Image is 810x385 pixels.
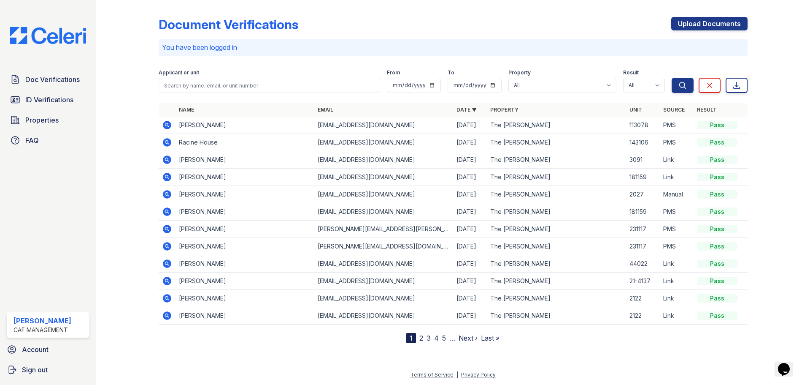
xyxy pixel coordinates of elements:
[697,311,737,320] div: Pass
[175,117,314,134] td: [PERSON_NAME]
[453,221,487,238] td: [DATE]
[410,371,454,378] a: Terms of Service
[25,95,73,105] span: ID Verifications
[671,17,748,30] a: Upload Documents
[487,307,626,325] td: The [PERSON_NAME]
[487,117,626,134] td: The [PERSON_NAME]
[775,351,802,377] iframe: chat widget
[449,333,455,343] span: …
[626,273,660,290] td: 21-4137
[456,371,458,378] div: |
[660,273,694,290] td: Link
[175,273,314,290] td: [PERSON_NAME]
[481,334,499,342] a: Last »
[459,334,478,342] a: Next ›
[660,221,694,238] td: PMS
[626,151,660,169] td: 3091
[660,117,694,134] td: PMS
[487,221,626,238] td: The [PERSON_NAME]
[626,203,660,221] td: 181159
[22,365,48,375] span: Sign out
[162,42,744,52] p: You have been logged in
[487,255,626,273] td: The [PERSON_NAME]
[487,273,626,290] td: The [PERSON_NAME]
[175,255,314,273] td: [PERSON_NAME]
[314,134,453,151] td: [EMAIL_ADDRESS][DOMAIN_NAME]
[314,151,453,169] td: [EMAIL_ADDRESS][DOMAIN_NAME]
[25,74,80,85] span: Doc Verifications
[490,106,518,113] a: Property
[419,334,423,342] a: 2
[626,307,660,325] td: 2122
[314,290,453,307] td: [EMAIL_ADDRESS][DOMAIN_NAME]
[314,117,453,134] td: [EMAIL_ADDRESS][DOMAIN_NAME]
[13,326,71,334] div: CAF Management
[314,203,453,221] td: [EMAIL_ADDRESS][DOMAIN_NAME]
[453,255,487,273] td: [DATE]
[175,307,314,325] td: [PERSON_NAME]
[448,69,454,76] label: To
[175,151,314,169] td: [PERSON_NAME]
[3,361,93,378] a: Sign out
[697,138,737,147] div: Pass
[7,112,89,128] a: Properties
[697,277,737,285] div: Pass
[3,27,93,44] img: CE_Logo_Blue-a8612792a0a2168367f1c8372b55b34899dd931a85d93a1a3d3e32e68fde9ad4.png
[175,186,314,203] td: [PERSON_NAME]
[175,134,314,151] td: Racine House
[453,307,487,325] td: [DATE]
[453,151,487,169] td: [DATE]
[487,238,626,255] td: The [PERSON_NAME]
[453,273,487,290] td: [DATE]
[387,69,400,76] label: From
[660,186,694,203] td: Manual
[697,156,737,164] div: Pass
[453,290,487,307] td: [DATE]
[663,106,685,113] a: Source
[461,371,496,378] a: Privacy Policy
[175,203,314,221] td: [PERSON_NAME]
[7,71,89,88] a: Doc Verifications
[626,221,660,238] td: 231117
[159,69,199,76] label: Applicant or unit
[487,151,626,169] td: The [PERSON_NAME]
[487,169,626,186] td: The [PERSON_NAME]
[314,307,453,325] td: [EMAIL_ADDRESS][DOMAIN_NAME]
[314,238,453,255] td: [PERSON_NAME][EMAIL_ADDRESS][DOMAIN_NAME]
[314,273,453,290] td: [EMAIL_ADDRESS][DOMAIN_NAME]
[179,106,194,113] a: Name
[697,294,737,303] div: Pass
[660,290,694,307] td: Link
[697,173,737,181] div: Pass
[487,203,626,221] td: The [PERSON_NAME]
[623,69,639,76] label: Result
[487,186,626,203] td: The [PERSON_NAME]
[159,17,298,32] div: Document Verifications
[697,106,717,113] a: Result
[626,134,660,151] td: 143106
[660,203,694,221] td: PMS
[626,255,660,273] td: 44022
[660,307,694,325] td: Link
[318,106,333,113] a: Email
[13,316,71,326] div: [PERSON_NAME]
[697,225,737,233] div: Pass
[159,78,380,93] input: Search by name, email, or unit number
[314,221,453,238] td: [PERSON_NAME][EMAIL_ADDRESS][PERSON_NAME][DOMAIN_NAME]
[175,221,314,238] td: [PERSON_NAME]
[660,151,694,169] td: Link
[453,186,487,203] td: [DATE]
[314,169,453,186] td: [EMAIL_ADDRESS][DOMAIN_NAME]
[660,134,694,151] td: PMS
[175,238,314,255] td: [PERSON_NAME]
[697,121,737,129] div: Pass
[3,341,93,358] a: Account
[456,106,477,113] a: Date ▼
[314,186,453,203] td: [EMAIL_ADDRESS][DOMAIN_NAME]
[626,169,660,186] td: 181159
[427,334,431,342] a: 3
[7,91,89,108] a: ID Verifications
[175,290,314,307] td: [PERSON_NAME]
[626,117,660,134] td: 113078
[508,69,531,76] label: Property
